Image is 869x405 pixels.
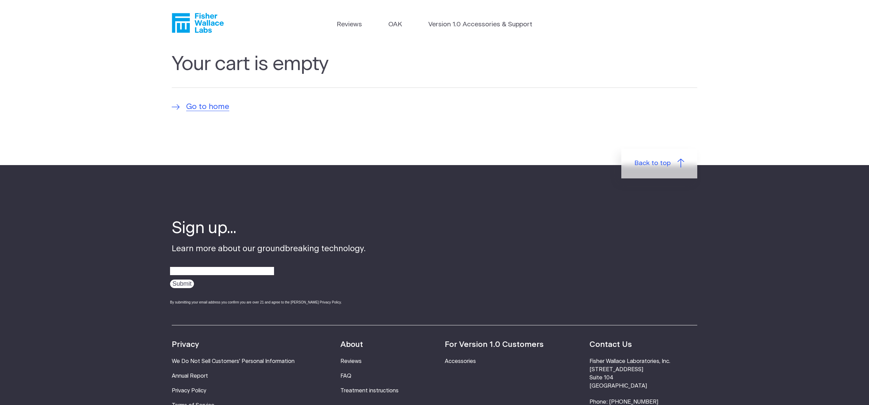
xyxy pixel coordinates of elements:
a: Accessories [445,359,476,364]
span: Back to top [634,159,671,168]
a: Reviews [340,359,362,364]
a: Reviews [337,20,362,30]
a: Treatment instructions [340,388,399,393]
a: Privacy Policy [172,388,206,393]
strong: For Version 1.0 Customers [445,341,544,349]
a: FAQ [340,373,351,379]
strong: About [340,341,363,349]
h4: Sign up... [172,218,366,240]
h1: Your cart is empty [172,53,697,88]
strong: Privacy [172,341,199,349]
a: We Do Not Sell Customers' Personal Information [172,359,295,364]
a: Version 1.0 Accessories & Support [428,20,532,30]
div: By submitting your email address you confirm you are over 21 and agree to the [PERSON_NAME] Priva... [170,300,366,305]
a: Go to home [172,101,229,113]
a: Fisher Wallace [172,13,224,33]
div: Learn more about our groundbreaking technology. [172,218,366,311]
strong: Contact Us [589,341,632,349]
a: Back to top [621,149,697,178]
input: Submit [170,280,194,288]
a: OAK [388,20,402,30]
span: Go to home [186,101,229,113]
a: Annual Report [172,373,208,379]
